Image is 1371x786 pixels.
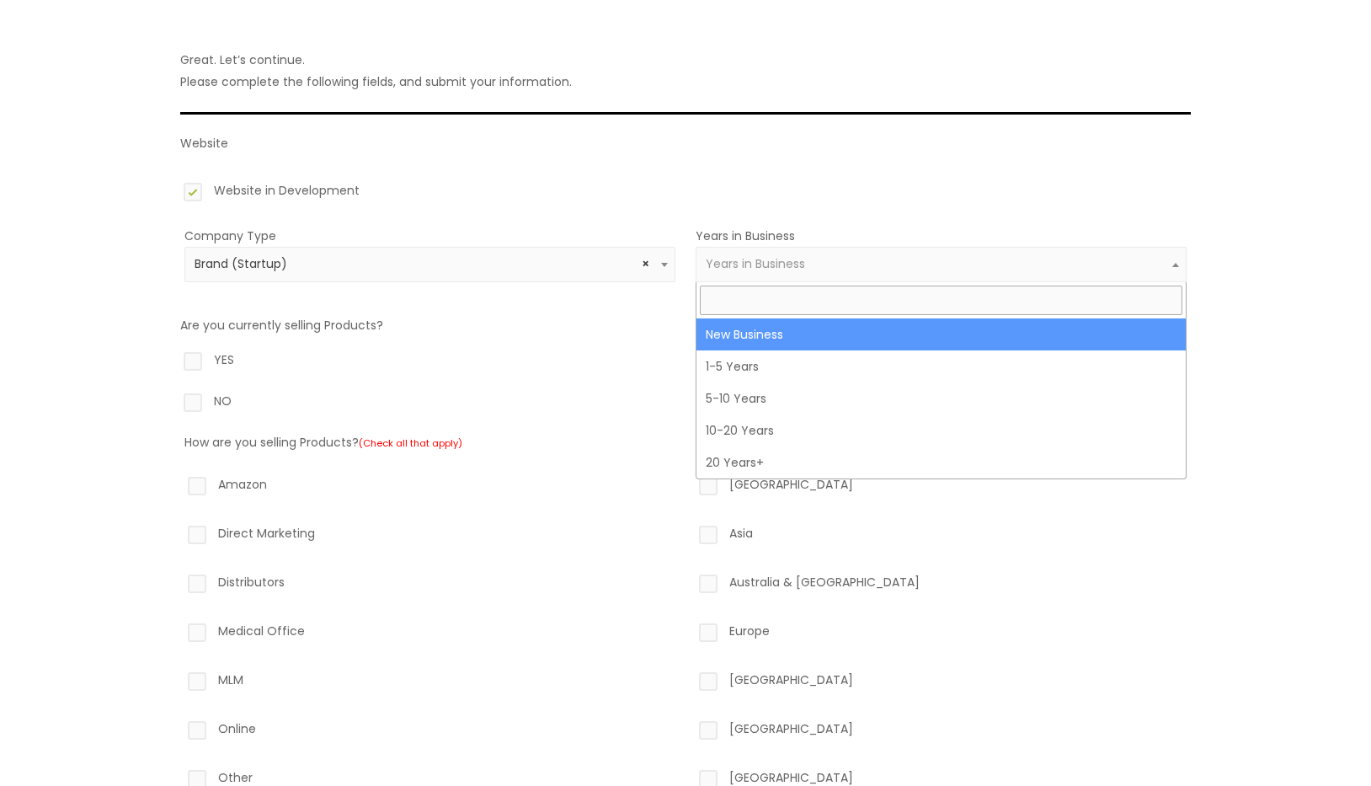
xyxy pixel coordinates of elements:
[642,256,649,272] span: Remove all items
[696,473,1187,502] label: [GEOGRAPHIC_DATA]
[696,227,795,244] label: Years in Business
[696,414,1186,446] li: 10-20 Years
[696,382,1186,414] li: 5-10 Years
[184,227,276,244] label: Company Type
[184,247,675,282] span: Brand (Startup)
[184,620,675,649] label: Medical Office
[696,446,1186,479] li: 20 Years+
[195,256,666,272] span: Brand (Startup)
[706,255,805,272] span: Years in Business
[696,522,1187,551] label: Asia
[184,522,675,551] label: Direct Marketing
[359,436,462,450] small: (Check all that apply)
[180,49,1191,93] p: Great. Let’s continue. Please complete the following fields, and submit your information.
[184,571,675,600] label: Distributors
[180,390,1191,419] label: NO
[696,350,1186,382] li: 1-5 Years
[180,135,228,152] label: Website
[184,669,675,698] label: MLM
[696,620,1187,649] label: Europe
[180,317,383,334] label: Are you currently selling Products?
[696,318,1186,350] li: New Business
[184,434,462,451] label: How are you selling Products?
[180,349,1191,377] label: YES
[696,571,1187,600] label: Australia & [GEOGRAPHIC_DATA]
[180,179,1191,208] label: Website in Development
[696,669,1187,698] label: [GEOGRAPHIC_DATA]
[184,473,675,502] label: Amazon
[184,718,675,746] label: Online
[696,718,1187,746] label: [GEOGRAPHIC_DATA]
